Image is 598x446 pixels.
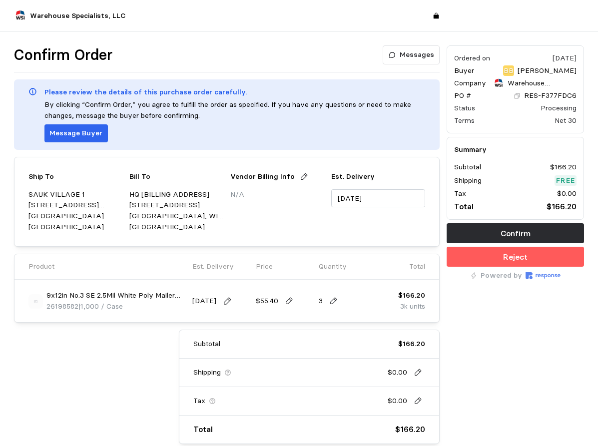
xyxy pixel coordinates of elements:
p: Subtotal [454,162,481,173]
p: Est. Delivery [192,261,234,272]
p: [GEOGRAPHIC_DATA] [129,222,223,233]
p: Quantity [319,261,347,272]
p: Vendor Billing Info [230,171,295,182]
p: 3k units [398,301,425,312]
p: Product [28,261,54,272]
p: $55.40 [256,296,278,307]
p: $166.20 [398,290,425,301]
p: Shipping [454,175,482,186]
p: [GEOGRAPHIC_DATA] [28,211,122,222]
button: Messages [383,45,440,64]
p: Powered by [481,270,522,281]
p: $166.20 [395,423,425,436]
p: SAUK VILLAGE 1 [28,189,122,200]
p: Warehouse Specialists, LLC [30,10,125,21]
p: [STREET_ADDRESS][PERSON_NAME] [28,200,122,211]
img: svg%3e [28,294,43,309]
div: [DATE] [553,53,577,63]
div: Net 30 [555,115,577,126]
p: Ship To [28,171,54,182]
p: Buyer [454,65,474,76]
p: BB [504,65,514,76]
p: Tax [454,188,466,199]
p: Messages [400,49,434,60]
p: Est. Delivery [331,171,425,182]
p: PO # [454,90,471,101]
p: [DATE] [192,296,216,307]
p: $0.00 [557,188,577,199]
p: [GEOGRAPHIC_DATA], WI 54912 [129,211,223,222]
div: Ordered on [454,53,490,63]
span: 26198582 [46,302,78,311]
p: 9x12in No.3 SE 2.5Mil White Poly Mailer 1000/cs 108cs/pallet [46,290,185,301]
p: Message Buyer [49,128,102,139]
p: $0.00 [388,367,407,378]
p: Free [556,175,575,186]
p: HQ [BILLING ADDRESS] [129,189,223,200]
p: N/A [230,189,324,200]
p: Warehouse Specialists, LLC [508,78,577,89]
p: $166.20 [547,200,577,213]
span: | 1,000 / Case [78,302,123,311]
button: Message Buyer [44,124,108,142]
button: Confirm [447,223,584,243]
p: Total [193,423,213,436]
p: Shipping [193,367,221,378]
p: By clicking “Confirm Order,” you agree to fulfill the order as specified. If you have any questio... [44,99,426,121]
div: Processing [541,103,577,113]
h1: Confirm Order [14,45,112,65]
p: Total [454,200,474,213]
div: Terms [454,115,475,126]
p: RES-F377FDC6 [524,90,577,101]
h5: Summary [454,144,577,155]
button: Reject [447,247,584,267]
p: Subtotal [193,339,220,350]
input: MM/DD/YYYY [331,189,425,208]
p: Company [454,78,486,89]
p: Price [256,261,273,272]
p: $0.00 [388,396,407,407]
p: [GEOGRAPHIC_DATA] [28,222,122,233]
p: Bill To [129,171,150,182]
p: 3 [319,296,323,307]
p: Tax [193,396,205,407]
p: [STREET_ADDRESS] [129,200,223,211]
p: $166.20 [398,339,425,350]
p: Total [409,261,425,272]
img: Response Logo [526,272,561,279]
p: Reject [503,251,528,263]
div: Status [454,103,475,113]
p: [PERSON_NAME] [518,65,577,76]
p: $166.20 [550,162,577,173]
p: Confirm [501,227,531,240]
p: Please review the details of this purchase order carefully. [44,87,247,98]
